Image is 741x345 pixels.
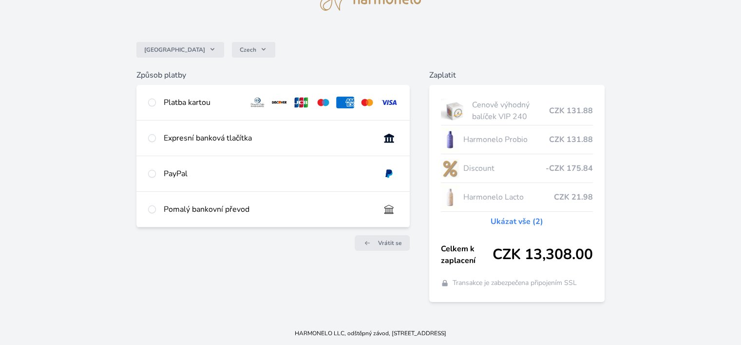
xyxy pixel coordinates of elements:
[164,97,241,108] div: Platba kartou
[441,243,493,266] span: Celkem k zaplacení
[549,134,593,145] span: CZK 131.88
[240,46,256,54] span: Czech
[270,97,288,108] img: discover.svg
[453,278,577,288] span: Transakce je zabezpečena připojením SSL
[441,185,459,209] img: CLEAN_LACTO_se_stinem_x-hi-lo.jpg
[248,97,266,108] img: diners.svg
[164,132,372,144] div: Expresní banková tlačítka
[441,156,459,181] img: discount-lo.png
[441,99,469,123] img: vip.jpg
[144,46,205,54] span: [GEOGRAPHIC_DATA]
[314,97,332,108] img: maestro.svg
[380,97,398,108] img: visa.svg
[429,69,605,81] h6: Zaplatit
[472,99,549,122] span: Cenově výhodný balíček VIP 240
[554,191,593,203] span: CZK 21.98
[493,246,593,264] span: CZK 13,308.00
[164,168,372,180] div: PayPal
[232,42,275,58] button: Czech
[336,97,354,108] img: amex.svg
[441,127,459,152] img: CLEAN_PROBIO_se_stinem_x-lo.jpg
[463,191,553,203] span: Harmonelo Lacto
[546,162,593,174] span: -CZK 175.84
[358,97,376,108] img: mc.svg
[136,69,409,81] h6: Způsob platby
[378,239,402,247] span: Vrátit se
[380,203,398,215] img: bankTransfer_IBAN.svg
[463,134,549,145] span: Harmonelo Probio
[380,132,398,144] img: onlineBanking_CZ.svg
[164,203,372,215] div: Pomalý bankovní převod
[292,97,310,108] img: jcb.svg
[463,162,545,174] span: Discount
[380,168,398,180] img: paypal.svg
[136,42,224,58] button: [GEOGRAPHIC_DATA]
[549,105,593,117] span: CZK 131.88
[491,216,543,227] a: Ukázat vše (2)
[355,235,410,251] a: Vrátit se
